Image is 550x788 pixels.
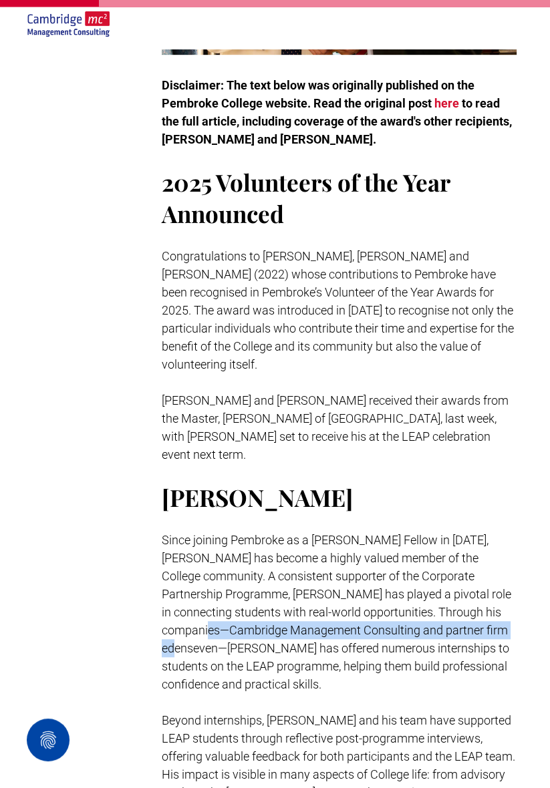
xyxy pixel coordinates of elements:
img: secondary-image [27,11,110,38]
span: Congratulations to [PERSON_NAME], [PERSON_NAME] and [PERSON_NAME] (2022) whose contributions to P... [162,249,514,371]
button: menu [503,7,538,42]
span: Since joining Pembroke as a [PERSON_NAME] Fellow in [DATE], [PERSON_NAME] has become a highly val... [162,533,511,691]
span: [PERSON_NAME] and [PERSON_NAME] received their awards from the Master, [PERSON_NAME] of [GEOGRAPH... [162,393,509,461]
a: Tim Passingham Honoured As a Volunteer of the Year By Pembroke College [27,13,110,27]
a: here [434,96,459,110]
strong: to read the full article, including coverage of the award's other recipients, [PERSON_NAME] and [... [162,96,512,146]
span: [PERSON_NAME] [162,481,353,513]
span: 2025 Volunteers of the Year Announced [162,166,450,229]
strong: Disclaimer: The text below was originally published on the Pembroke College website. Read the ori... [162,78,474,110]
